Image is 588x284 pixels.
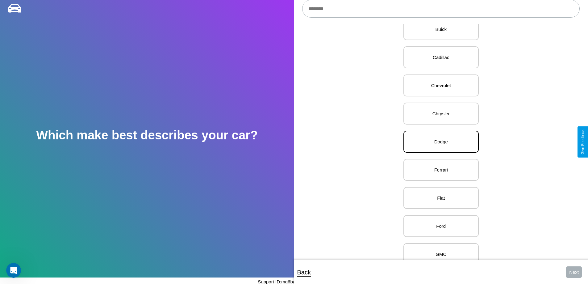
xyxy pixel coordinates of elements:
iframe: Intercom live chat [6,263,21,278]
p: Dodge [410,138,472,146]
h2: Which make best describes your car? [36,128,258,142]
p: Buick [410,25,472,33]
p: Chevrolet [410,81,472,90]
p: GMC [410,250,472,258]
p: Chrysler [410,109,472,118]
p: Back [297,267,311,278]
p: Ford [410,222,472,230]
p: Fiat [410,194,472,202]
p: Ferrari [410,166,472,174]
div: Give Feedback [581,129,585,155]
p: Cadillac [410,53,472,61]
button: Next [566,266,582,278]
